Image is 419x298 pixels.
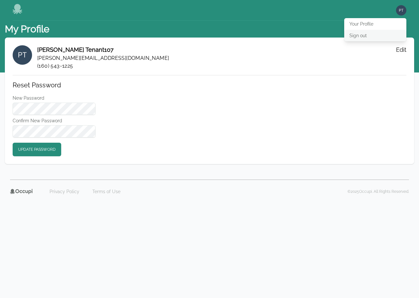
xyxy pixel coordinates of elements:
[13,95,96,101] label: New Password
[13,117,96,124] label: Confirm New Password
[37,62,169,70] span: (160) 543-1225
[13,143,61,156] button: Update Password
[13,45,32,65] img: 227732911b795f81e01872b4bd7e8a61
[37,45,169,54] h2: [PERSON_NAME] Tenant107
[13,81,96,90] h2: Reset Password
[88,186,124,197] a: Terms of Use
[37,54,169,62] span: [PERSON_NAME][EMAIL_ADDRESS][DOMAIN_NAME]
[347,189,409,194] p: © 2025 Occupi. All Rights Reserved.
[344,18,406,30] button: Your Profile
[344,30,406,41] button: Sign out
[46,186,83,197] a: Privacy Policy
[396,45,406,54] button: Edit
[5,23,50,35] h1: My Profile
